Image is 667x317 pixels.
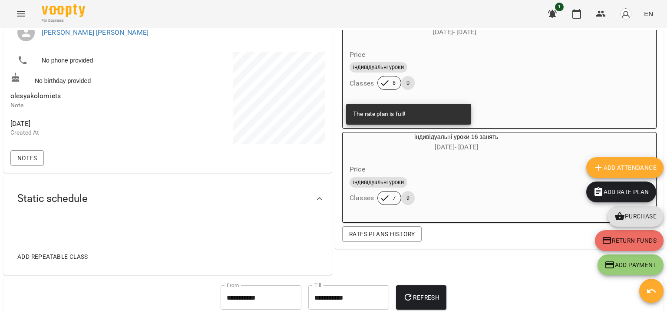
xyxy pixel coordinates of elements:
button: Return funds [595,230,664,251]
button: Refresh [396,285,446,310]
h6: Classes [350,192,374,204]
li: No phone provided [10,52,166,69]
span: Rates Plans History [349,229,415,239]
span: 1 [555,3,564,11]
img: avatar_s.png [620,8,632,20]
span: 8 [387,79,401,87]
span: 0 [401,79,415,87]
button: Add Payment [598,254,664,275]
span: olesyakolomiets [10,92,61,100]
button: Rates Plans History [342,226,422,242]
span: [DATE] [10,119,166,129]
button: Add Rate plan [586,182,656,202]
div: індивідуальні уроки 16 занять [343,132,570,153]
span: 9 [401,194,415,202]
span: For Business [42,18,85,23]
span: індивідуальні уроки [350,178,407,186]
span: Add Rate plan [593,187,649,197]
span: EN [644,9,653,18]
p: Created At [10,129,166,137]
button: Notes [10,150,44,166]
img: Voopty Logo [42,4,85,17]
span: Add repeatable class [17,251,88,262]
span: Notes [17,153,37,163]
button: Add repeatable class [14,249,92,264]
h6: Price [350,49,365,61]
span: 7 [387,194,401,202]
a: [PERSON_NAME] [PERSON_NAME] [42,28,149,36]
p: Note [10,101,166,110]
button: EN [641,6,657,22]
button: Add Attendance [586,157,664,178]
span: Add Attendance [593,162,657,173]
span: [DATE] - [DATE] [435,143,478,151]
button: індивідуальні уроки 8 занять[DATE]- [DATE]Priceіндивідуальні урокиClasses80 [343,17,567,100]
h6: Classes [350,77,374,89]
span: Return funds [602,235,657,246]
div: Static schedule [3,176,332,221]
span: [DATE] - [DATE] [433,28,476,36]
div: No birthday provided [9,71,168,87]
span: індивідуальні уроки [350,63,407,71]
h6: Price [350,163,365,175]
button: Purchase [608,206,664,227]
span: Refresh [403,292,439,303]
span: Static schedule [17,192,88,205]
button: Menu [10,3,31,24]
div: The rate plan is full! [353,106,406,122]
span: Purchase [614,211,657,221]
button: індивідуальні уроки 16 занять[DATE]- [DATE]Priceіндивідуальні урокиClasses79 [343,132,570,215]
span: Add Payment [604,260,657,270]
